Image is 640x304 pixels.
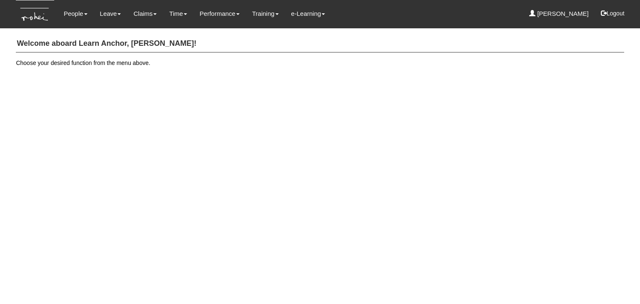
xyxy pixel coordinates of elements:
[16,35,624,52] h4: Welcome aboard Learn Anchor, [PERSON_NAME]!
[100,4,121,23] a: Leave
[64,4,87,23] a: People
[133,4,157,23] a: Claims
[200,4,240,23] a: Performance
[605,271,632,296] iframe: chat widget
[529,4,589,23] a: [PERSON_NAME]
[169,4,187,23] a: Time
[16,59,624,67] p: Choose your desired function from the menu above.
[16,0,54,28] img: KTs7HI1dOZG7tu7pUkOpGGQAiEQAiEQAj0IhBB1wtXDg6BEAiBEAiBEAiB4RGIoBtemSRFIRACIRACIRACIdCLQARdL1w5OAR...
[595,3,630,23] button: Logout
[291,4,325,23] a: e-Learning
[252,4,279,23] a: Training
